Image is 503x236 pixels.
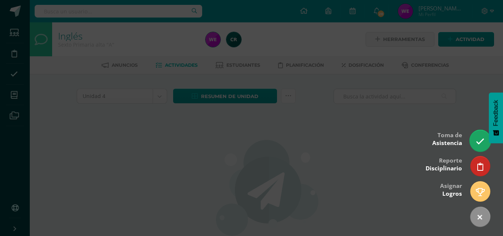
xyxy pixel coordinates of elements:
[489,92,503,143] button: Feedback - Mostrar encuesta
[426,164,462,172] span: Disciplinario
[432,126,462,151] div: Toma de
[432,139,462,147] span: Asistencia
[442,190,462,198] span: Logros
[426,152,462,176] div: Reporte
[493,100,499,126] span: Feedback
[440,177,462,201] div: Asignar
